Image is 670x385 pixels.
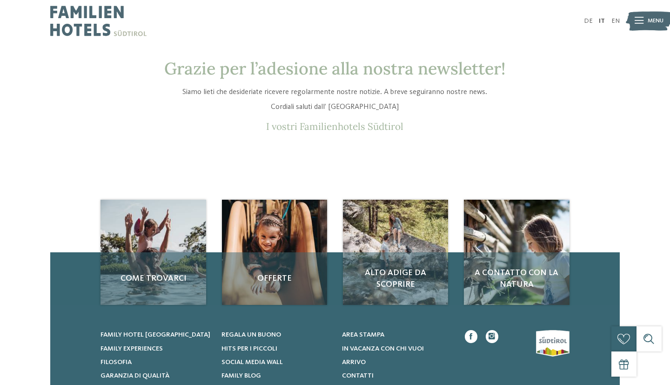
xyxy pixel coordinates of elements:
[351,267,440,290] span: Alto Adige da scoprire
[100,330,211,339] a: Family hotel [GEOGRAPHIC_DATA]
[599,18,605,24] a: IT
[164,58,505,79] span: Grazie per l’adesione alla nostra newsletter!
[342,345,424,352] span: In vacanza con chi vuoi
[342,359,366,365] span: Arrivo
[136,102,534,113] p: Cordiali saluti dall’ [GEOGRAPHIC_DATA]
[100,345,163,352] span: Family experiences
[221,345,277,352] span: Hits per i piccoli
[221,358,332,367] a: Social Media Wall
[342,358,452,367] a: Arrivo
[100,372,169,379] span: Garanzia di qualità
[221,344,332,353] a: Hits per i piccoli
[100,331,210,338] span: Family hotel [GEOGRAPHIC_DATA]
[464,200,569,305] a: Newsletter A contatto con la natura
[342,344,452,353] a: In vacanza con chi vuoi
[222,200,328,305] img: Newsletter
[222,200,328,305] a: Newsletter Offerte
[343,200,449,305] img: Newsletter
[342,372,374,379] span: Contatti
[100,358,211,367] a: Filosofia
[472,267,561,290] span: A contatto con la natura
[221,372,261,379] span: Family Blog
[648,17,663,25] span: Menu
[136,87,534,98] p: Siamo lieti che desideriate ricevere regolarmente nostre notizie. A breve seguiranno nostre news.
[342,331,384,338] span: Area stampa
[343,200,449,305] a: Newsletter Alto Adige da scoprire
[611,18,620,24] a: EN
[221,330,332,339] a: Regala un buono
[100,200,206,305] a: Newsletter Come trovarci
[109,273,198,284] span: Come trovarci
[100,344,211,353] a: Family experiences
[584,18,593,24] a: DE
[100,359,132,365] span: Filosofia
[221,359,283,365] span: Social Media Wall
[100,200,206,305] img: Newsletter
[230,273,319,284] span: Offerte
[221,331,281,338] span: Regala un buono
[100,371,211,380] a: Garanzia di qualità
[342,330,452,339] a: Area stampa
[342,371,452,380] a: Contatti
[464,200,569,305] img: Newsletter
[136,121,534,133] p: I vostri Familienhotels Südtirol
[221,371,332,380] a: Family Blog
